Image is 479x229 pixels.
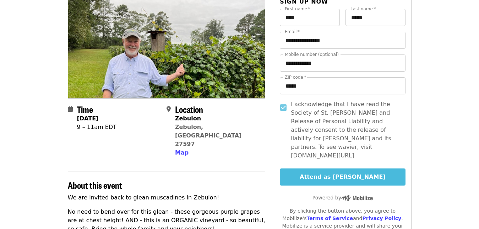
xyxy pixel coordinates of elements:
[77,103,93,115] span: Time
[280,32,405,49] input: Email
[175,149,189,157] button: Map
[77,115,99,122] strong: [DATE]
[167,106,171,113] i: map-marker-alt icon
[77,123,116,131] div: 9 – 11am EDT
[306,215,353,221] a: Terms of Service
[341,195,373,201] img: Powered by Mobilize
[175,149,189,156] span: Map
[175,124,241,147] a: Zebulon, [GEOGRAPHIC_DATA] 27597
[175,103,203,115] span: Location
[280,9,340,26] input: First name
[280,54,405,72] input: Mobile number (optional)
[280,168,405,186] button: Attend as [PERSON_NAME]
[345,9,405,26] input: Last name
[68,106,73,113] i: calendar icon
[291,100,399,160] span: I acknowledge that I have read the Society of St. [PERSON_NAME] and Release of Personal Liability...
[68,179,122,191] span: About this event
[285,52,339,57] label: Mobile number (optional)
[312,195,373,201] span: Powered by
[175,115,201,122] strong: Zebulon
[285,75,306,79] label: ZIP code
[68,193,266,202] p: We are invited back to glean muscadines in Zebulon!
[280,77,405,94] input: ZIP code
[350,7,376,11] label: Last name
[285,30,300,34] label: Email
[285,7,310,11] label: First name
[362,215,401,221] a: Privacy Policy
